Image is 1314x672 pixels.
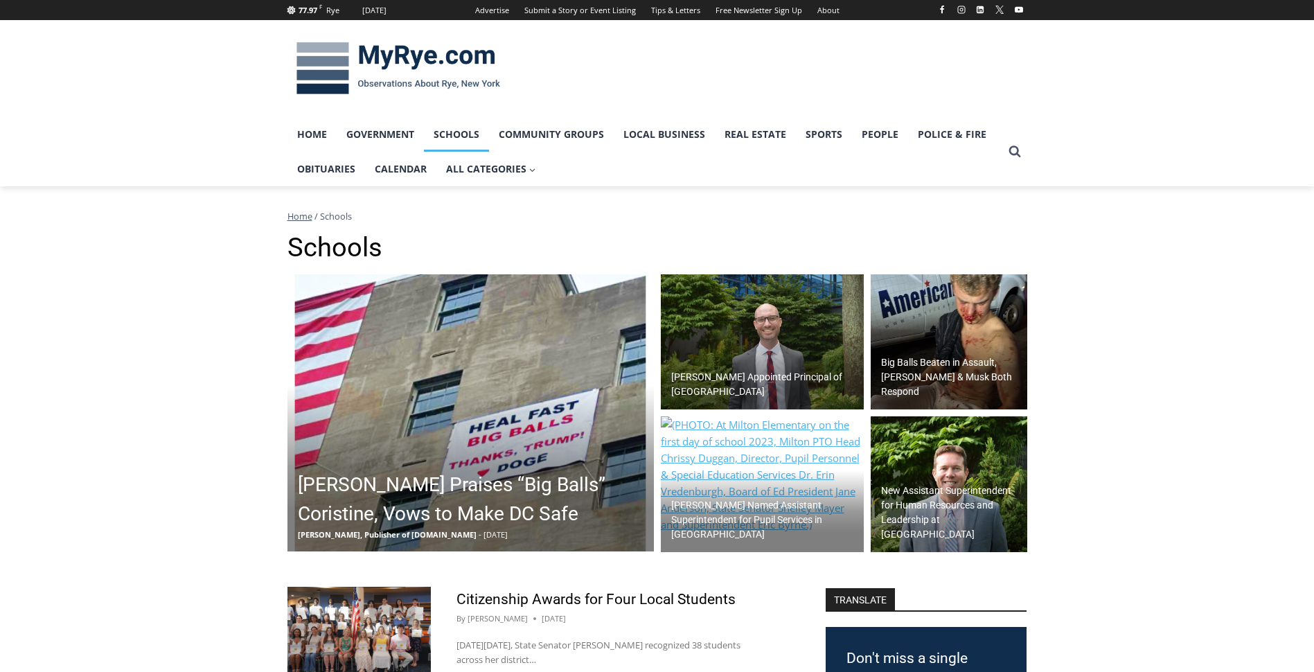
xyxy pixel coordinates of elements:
[991,1,1008,18] a: X
[908,117,996,152] a: Police & Fire
[287,232,1027,264] h1: Schools
[953,1,970,18] a: Instagram
[287,209,1027,223] nav: Breadcrumbs
[852,117,908,152] a: People
[972,1,988,18] a: Linkedin
[287,210,312,222] a: Home
[661,274,864,410] a: [PERSON_NAME] Appointed Principal of [GEOGRAPHIC_DATA]
[826,588,895,610] strong: TRANSLATE
[446,161,536,177] span: All Categories
[542,612,566,625] time: [DATE]
[456,612,465,625] span: By
[671,370,860,399] h2: [PERSON_NAME] Appointed Principal of [GEOGRAPHIC_DATA]
[298,470,650,529] h2: [PERSON_NAME] Praises “Big Balls” Coristine, Vows to Make DC Safe
[489,117,614,152] a: Community Groups
[436,152,546,186] a: All Categories
[365,152,436,186] a: Calendar
[468,613,528,624] a: [PERSON_NAME]
[661,416,864,552] a: [PERSON_NAME] Named Assistant Superintendent for Pupil Services in [GEOGRAPHIC_DATA]
[881,484,1024,542] h2: New Assistant Superintendent for Human Resources and Leadership at [GEOGRAPHIC_DATA]
[337,117,424,152] a: Government
[661,416,864,552] img: (PHOTO: At Milton Elementary on the first day of school 2023, Milton PTO Head Chrissy Duggan, Dir...
[287,274,654,551] img: (PHOTO: President Donald Trump's Truth Social post about about Edward "Big Balls" Coristine gener...
[671,498,860,542] h2: [PERSON_NAME] Named Assistant Superintendent for Pupil Services in [GEOGRAPHIC_DATA]
[1002,139,1027,164] button: View Search Form
[287,117,337,152] a: Home
[287,33,509,105] img: MyRye.com
[456,591,736,608] a: Citizenship Awards for Four Local Students
[326,4,339,17] div: Rye
[298,529,477,540] span: [PERSON_NAME], Publisher of [DOMAIN_NAME]
[881,355,1024,399] h2: Big Balls Beaten in Assault, [PERSON_NAME] & Musk Both Respond
[661,274,864,410] img: (PHOTO: Nick Clair was appointed as the next principal for Rye Middle School. Contributed.)
[456,638,764,667] p: [DATE][DATE], State Senator [PERSON_NAME] recognized 38 students across her district…
[479,529,481,540] span: -
[483,529,508,540] span: [DATE]
[287,152,365,186] a: Obituaries
[871,416,1027,552] a: New Assistant Superintendent for Human Resources and Leadership at [GEOGRAPHIC_DATA]
[715,117,796,152] a: Real Estate
[871,274,1027,410] a: Big Balls Beaten in Assault, [PERSON_NAME] & Musk Both Respond
[871,416,1027,552] img: (PHOTO: Joseph DiGiovanni, the current Rye Middle School (RMS) principal, will become the distric...
[796,117,852,152] a: Sports
[319,3,322,10] span: F
[287,274,654,551] a: [PERSON_NAME] Praises “Big Balls” Coristine, Vows to Make DC Safe [PERSON_NAME], Publisher of [DO...
[934,1,950,18] a: Facebook
[320,210,352,222] span: Schools
[871,274,1027,410] img: (PHOTO: President Donald Trump posted this photo of Edward "Big Balls" Coristine, the Rye Country...
[362,4,387,17] div: [DATE]
[314,210,318,222] span: /
[299,5,317,15] span: 77.97
[287,117,1002,187] nav: Primary Navigation
[424,117,489,152] a: Schools
[614,117,715,152] a: Local Business
[1011,1,1027,18] a: YouTube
